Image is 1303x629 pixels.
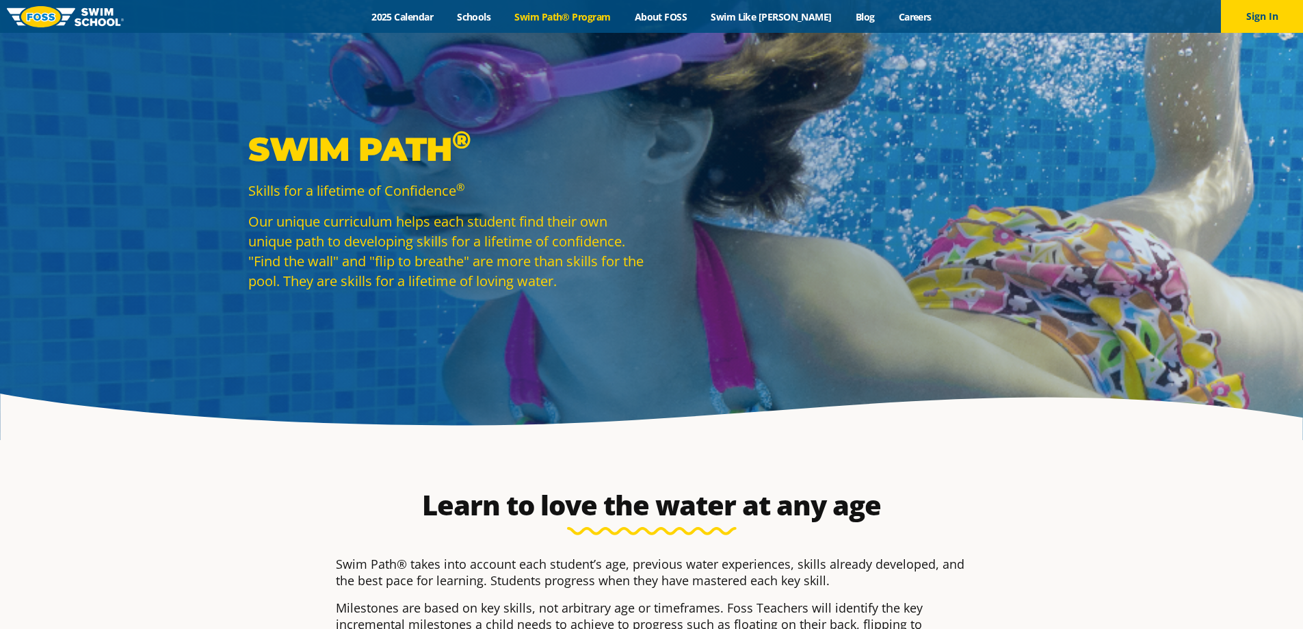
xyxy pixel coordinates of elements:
[452,125,471,155] sup: ®
[7,6,124,27] img: FOSS Swim School Logo
[248,181,645,201] p: Skills for a lifetime of Confidence
[445,10,503,23] a: Schools
[248,129,645,170] p: Swim Path
[843,10,886,23] a: Blog
[329,489,975,522] h2: Learn to love the water at any age
[248,211,645,291] p: Our unique curriculum helps each student find their own unique path to developing skills for a li...
[622,10,699,23] a: About FOSS
[503,10,622,23] a: Swim Path® Program
[456,180,464,194] sup: ®
[360,10,445,23] a: 2025 Calendar
[886,10,943,23] a: Careers
[699,10,844,23] a: Swim Like [PERSON_NAME]
[336,556,968,589] p: Swim Path® takes into account each student’s age, previous water experiences, skills already deve...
